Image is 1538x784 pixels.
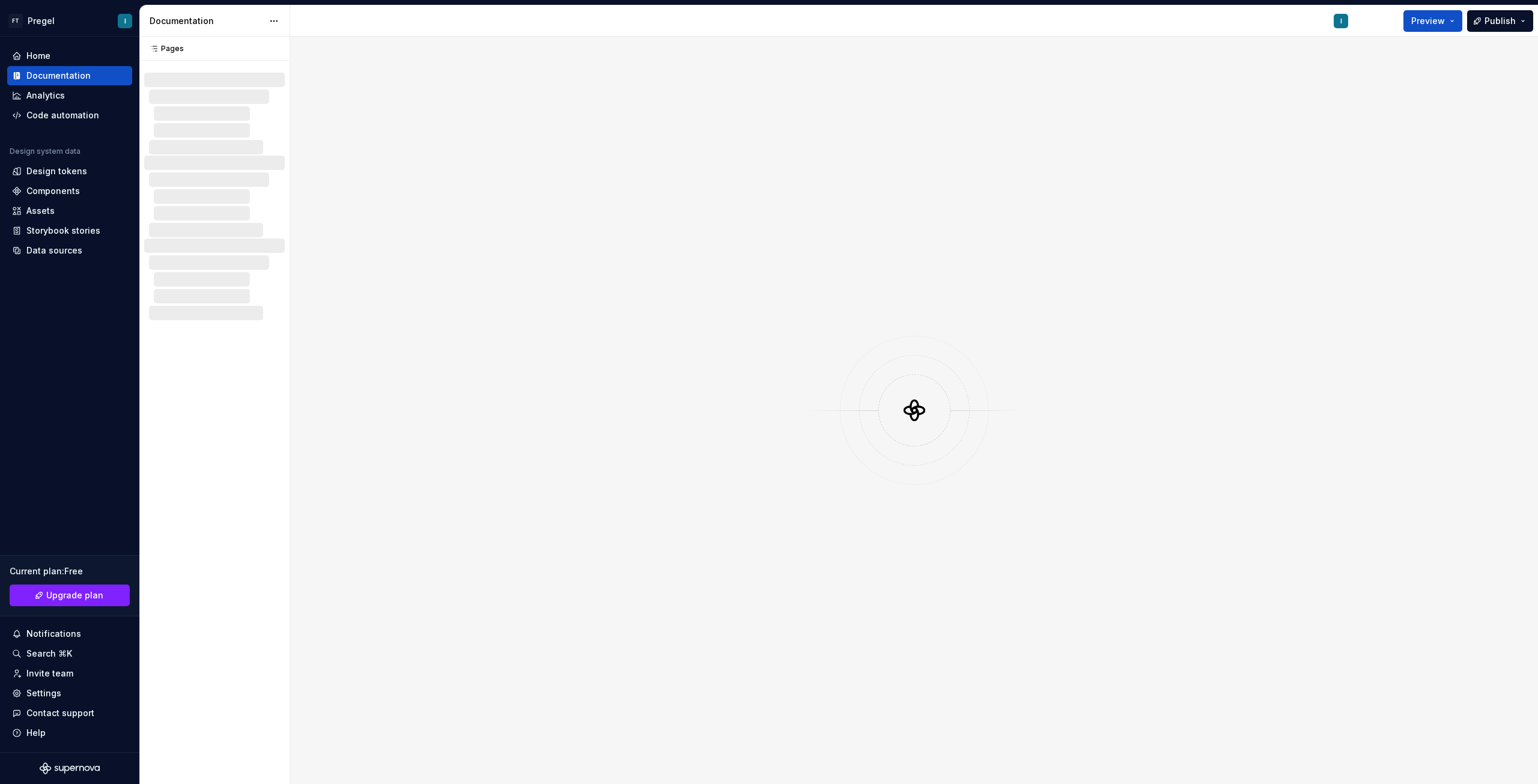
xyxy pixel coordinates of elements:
[7,221,132,240] a: Storybook stories
[1411,15,1445,27] span: Preview
[1485,15,1516,27] span: Publish
[7,723,132,743] button: Help
[1403,10,1462,32] button: Preview
[7,644,132,663] button: Search ⌘K
[26,245,82,257] div: Data sources
[7,86,132,105] a: Analytics
[2,8,137,34] button: FTPregelI
[26,90,65,102] div: Analytics
[7,624,132,643] button: Notifications
[26,225,100,237] div: Storybook stories
[7,241,132,260] a: Data sources
[7,703,132,723] button: Contact support
[7,181,132,201] a: Components
[26,70,91,82] div: Documentation
[40,762,100,774] svg: Supernova Logo
[26,687,61,699] div: Settings
[26,165,87,177] div: Design tokens
[26,648,72,660] div: Search ⌘K
[8,14,23,28] div: FT
[26,205,55,217] div: Assets
[124,16,126,26] div: I
[26,628,81,640] div: Notifications
[26,707,94,719] div: Contact support
[26,727,46,739] div: Help
[46,589,103,601] span: Upgrade plan
[10,585,130,606] button: Upgrade plan
[7,162,132,181] a: Design tokens
[26,109,99,121] div: Code automation
[7,66,132,85] a: Documentation
[150,15,263,27] div: Documentation
[10,147,81,156] div: Design system data
[26,185,80,197] div: Components
[144,44,184,53] div: Pages
[7,46,132,65] a: Home
[26,667,73,679] div: Invite team
[1340,16,1342,26] div: I
[28,15,55,27] div: Pregel
[26,50,50,62] div: Home
[1467,10,1533,32] button: Publish
[7,201,132,220] a: Assets
[10,565,130,577] div: Current plan : Free
[7,684,132,703] a: Settings
[7,664,132,683] a: Invite team
[7,106,132,125] a: Code automation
